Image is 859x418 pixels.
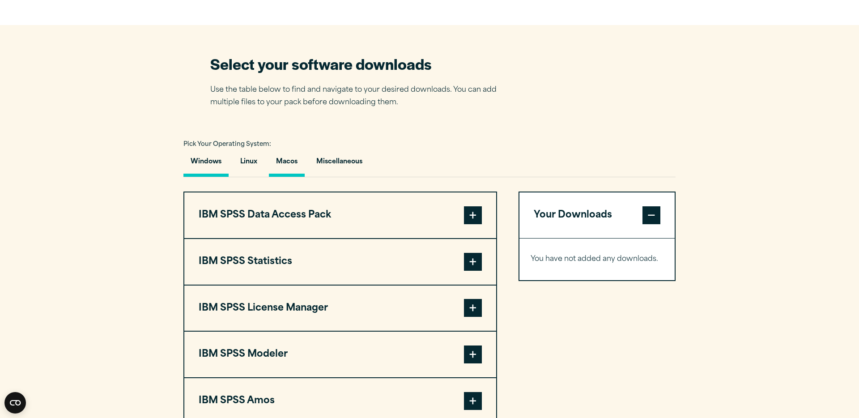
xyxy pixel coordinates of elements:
[4,392,26,414] button: Open CMP widget
[183,151,229,177] button: Windows
[210,54,510,74] h2: Select your software downloads
[269,151,305,177] button: Macos
[184,332,496,377] button: IBM SPSS Modeler
[531,253,663,266] p: You have not added any downloads.
[210,84,510,110] p: Use the table below to find and navigate to your desired downloads. You can add multiple files to...
[309,151,370,177] button: Miscellaneous
[519,192,675,238] button: Your Downloads
[183,141,271,147] span: Pick Your Operating System:
[184,239,496,285] button: IBM SPSS Statistics
[519,238,675,280] div: Your Downloads
[184,286,496,331] button: IBM SPSS License Manager
[233,151,264,177] button: Linux
[184,192,496,238] button: IBM SPSS Data Access Pack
